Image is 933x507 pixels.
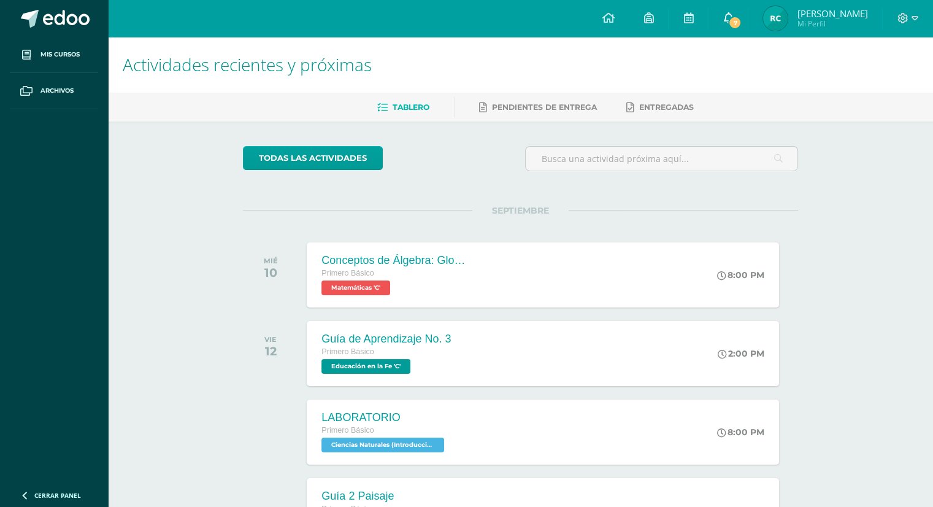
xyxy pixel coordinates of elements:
[321,490,447,503] div: Guía 2 Paisaje
[472,205,569,216] span: SEPTIEMBRE
[526,147,797,171] input: Busca una actividad próxima aquí...
[34,491,81,500] span: Cerrar panel
[797,18,867,29] span: Mi Perfil
[321,359,410,374] span: Educación en la Fe 'C'
[377,98,429,117] a: Tablero
[321,438,444,452] span: Ciencias Naturales (Introducción a la Biología) 'C'
[763,6,788,31] img: 26a00f5eb213dc1aa4cded5c7343e6cd.png
[264,335,277,344] div: VIE
[321,333,451,346] div: Guía de Aprendizaje No. 3
[717,269,764,281] div: 8:00 PM
[243,146,383,170] a: todas las Actividades
[321,347,374,356] span: Primero Básico
[728,16,742,29] span: 7
[639,103,694,112] span: Entregadas
[321,281,390,295] span: Matemáticas 'C'
[264,265,278,280] div: 10
[393,103,429,112] span: Tablero
[717,427,764,438] div: 8:00 PM
[40,86,74,96] span: Archivos
[123,53,372,76] span: Actividades recientes y próximas
[626,98,694,117] a: Entregadas
[718,348,764,359] div: 2:00 PM
[321,411,447,424] div: LABORATORIO
[40,50,80,60] span: Mis cursos
[492,103,597,112] span: Pendientes de entrega
[264,344,277,358] div: 12
[321,254,469,267] div: Conceptos de Álgebra: Glosario
[479,98,597,117] a: Pendientes de entrega
[10,37,98,73] a: Mis cursos
[264,257,278,265] div: MIÉ
[321,426,374,435] span: Primero Básico
[10,73,98,109] a: Archivos
[321,269,374,277] span: Primero Básico
[797,7,867,20] span: [PERSON_NAME]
